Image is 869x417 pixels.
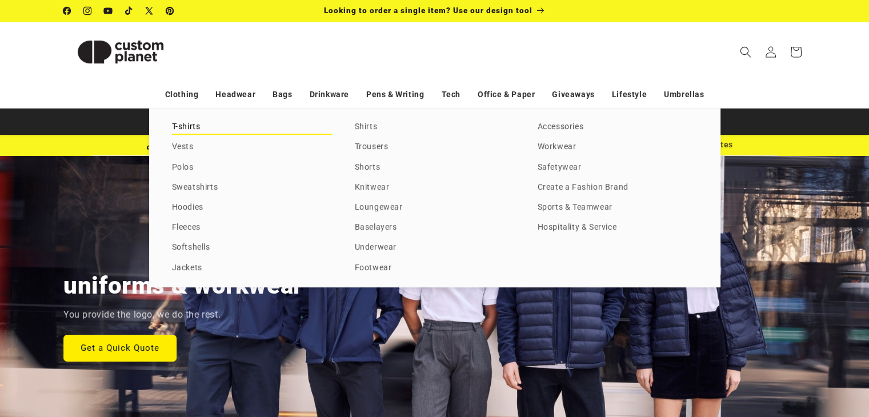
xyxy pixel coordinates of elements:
[441,85,460,105] a: Tech
[310,85,349,105] a: Drinkware
[538,119,698,135] a: Accessories
[63,307,221,323] p: You provide the logo, we do the rest.
[538,139,698,155] a: Workwear
[355,139,515,155] a: Trousers
[366,85,424,105] a: Pens & Writing
[552,85,594,105] a: Giveaways
[165,85,199,105] a: Clothing
[538,180,698,195] a: Create a Fashion Brand
[355,200,515,215] a: Loungewear
[355,220,515,235] a: Baselayers
[478,85,535,105] a: Office & Paper
[355,119,515,135] a: Shirts
[172,180,332,195] a: Sweatshirts
[324,6,532,15] span: Looking to order a single item? Use our design tool
[215,85,255,105] a: Headwear
[355,260,515,276] a: Footwear
[63,334,177,361] a: Get a Quick Quote
[172,260,332,276] a: Jackets
[172,220,332,235] a: Fleeces
[63,270,303,301] h2: uniforms & workwear
[733,39,758,65] summary: Search
[664,85,704,105] a: Umbrellas
[678,294,869,417] iframe: Chat Widget
[172,240,332,255] a: Softshells
[59,22,182,82] a: Custom Planet
[612,85,647,105] a: Lifestyle
[355,160,515,175] a: Shorts
[538,220,698,235] a: Hospitality & Service
[273,85,292,105] a: Bags
[538,200,698,215] a: Sports & Teamwear
[172,200,332,215] a: Hoodies
[355,240,515,255] a: Underwear
[355,180,515,195] a: Knitwear
[172,139,332,155] a: Vests
[172,160,332,175] a: Polos
[63,26,178,78] img: Custom Planet
[172,119,332,135] a: T-shirts
[538,160,698,175] a: Safetywear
